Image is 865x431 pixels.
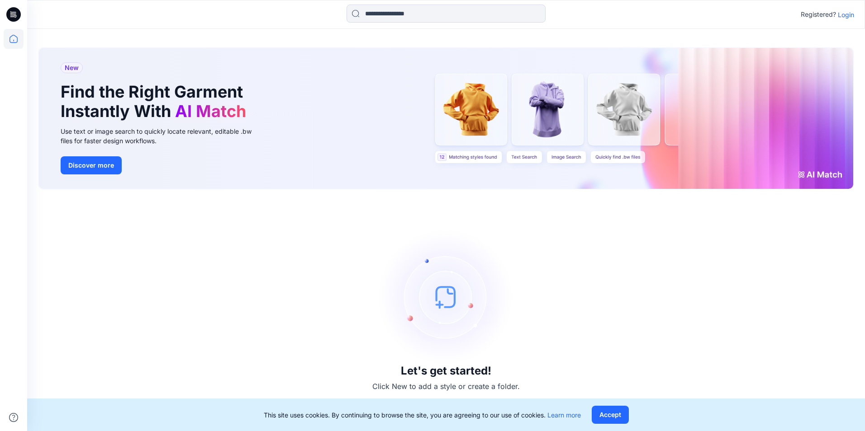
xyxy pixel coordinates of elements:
button: Accept [592,406,629,424]
a: Learn more [547,411,581,419]
p: Registered? [801,9,836,20]
div: Use text or image search to quickly locate relevant, editable .bw files for faster design workflows. [61,126,264,145]
h1: Find the Right Garment Instantly With [61,82,251,121]
span: New [65,62,79,73]
span: AI Match [175,101,246,121]
p: Click New to add a style or create a folder. [372,381,520,392]
h3: Let's get started! [401,365,491,377]
p: This site uses cookies. By continuing to browse the site, you are agreeing to our use of cookies. [264,410,581,420]
img: empty-state-image.svg [378,229,514,365]
p: Login [838,10,854,19]
button: Discover more [61,156,122,174]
